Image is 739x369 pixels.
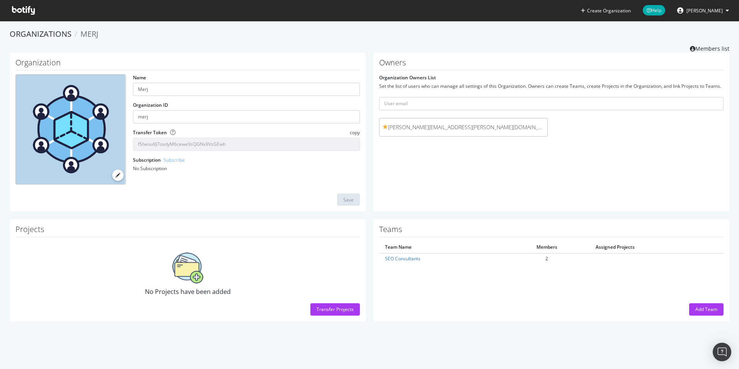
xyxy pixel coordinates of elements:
span: copy [350,129,360,136]
th: Members [504,241,590,253]
h1: Organization [15,58,360,70]
label: Subscription [133,157,185,163]
div: Transfer Projects [317,306,354,313]
button: Create Organization [581,7,631,14]
button: [PERSON_NAME] [671,4,735,17]
label: Organization Owners List [379,74,436,81]
span: Ryan Siddle [686,7,723,14]
th: Assigned Projects [590,241,724,253]
a: SEO Consultants [385,255,421,262]
div: Open Intercom Messenger [713,343,731,361]
span: Help [643,5,665,15]
label: Organization ID [133,102,168,108]
h1: Projects [15,225,360,237]
a: Add Team [689,306,724,313]
h1: Owners [379,58,724,70]
label: Transfer Token [133,129,167,136]
span: Merj [80,29,98,39]
input: name [133,83,360,96]
button: Save [337,193,360,206]
a: - Subscribe [161,157,185,163]
img: No Projects have been added [172,253,203,284]
div: Add Team [695,306,717,313]
h1: Teams [379,225,724,237]
div: Set the list of users who can manage all settings of this Organization. Owners can create Teams, ... [379,83,724,89]
ol: breadcrumbs [10,29,729,40]
td: 2 [504,253,590,263]
button: Transfer Projects [310,303,360,316]
th: Team Name [379,241,504,253]
a: Members list [690,43,729,53]
label: Name [133,74,146,81]
div: Save [343,196,354,203]
a: Transfer Projects [310,306,360,313]
div: No Subscription [133,165,360,172]
span: [PERSON_NAME][EMAIL_ADDRESS][PERSON_NAME][DOMAIN_NAME] [383,123,544,131]
input: User email [379,97,724,110]
a: Organizations [10,29,72,39]
input: Organization ID [133,110,360,123]
button: Add Team [689,303,724,316]
span: No Projects have been added [145,287,231,296]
